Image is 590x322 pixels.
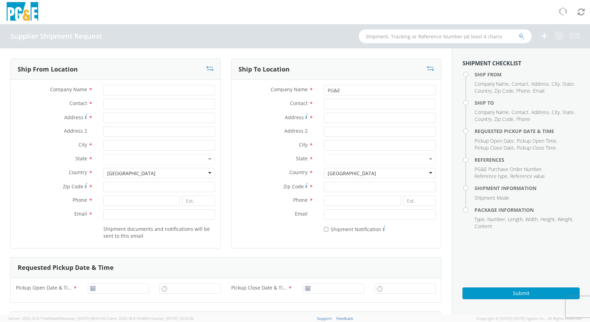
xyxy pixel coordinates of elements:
[317,316,332,321] a: Support
[475,216,485,222] span: Type
[10,32,102,40] h4: Supplier Shipment Request
[475,166,542,172] span: PG&E Purchase Order Number
[16,284,73,292] span: Pickup Open Date & Time
[552,109,560,115] span: City
[531,109,549,115] span: Address
[475,166,543,173] li: ,
[533,87,544,94] span: Email
[151,316,194,321] span: master, [DATE] 10:25:00
[475,173,508,180] li: ,
[558,216,573,223] li: ,
[238,66,290,73] h3: Ship To Location
[74,210,87,217] span: Email
[78,141,87,148] span: City
[475,80,510,87] li: ,
[517,144,556,151] span: Pickup Close Time
[283,183,304,190] span: Zip Code
[512,80,530,87] li: ,
[182,196,215,206] input: Ext.
[64,127,87,134] span: Address 2
[531,109,550,116] li: ,
[531,80,550,87] li: ,
[516,87,531,94] li: ,
[552,109,561,116] li: ,
[512,109,530,116] li: ,
[494,87,514,94] span: Zip Code
[475,138,514,144] span: Pickup Open Date
[289,169,308,176] span: Country
[541,216,555,222] span: Height
[475,109,509,115] span: Company Name
[525,216,539,223] li: ,
[475,216,486,223] li: ,
[462,59,521,67] strong: Shipment Checklist
[512,80,528,87] span: Contact
[271,86,308,93] span: Company Name
[487,216,505,222] span: Number
[64,114,83,121] span: Address
[494,87,515,94] li: ,
[475,144,514,151] span: Pickup Close Date
[18,66,78,73] h3: Ship From Location
[508,216,524,223] li: ,
[103,225,215,239] label: Shipment documents and notifications will be sent to this email
[558,216,572,222] span: Weight
[487,216,506,223] li: ,
[475,173,507,179] span: Reference type
[494,116,515,123] li: ,
[231,284,288,292] span: Pickup Close Date & Time
[512,109,528,115] span: Contact
[477,316,582,321] span: Copyright © [DATE]-[DATE] Agistix Inc., All Rights Reserved
[475,157,580,162] h4: References
[324,227,328,231] input: Shipment Notification
[516,116,530,122] span: Phone
[73,197,87,203] span: Phone
[462,287,580,299] button: Submit
[475,87,491,94] span: Country
[494,116,514,122] span: Zip Code
[50,86,87,93] span: Company Name
[475,207,580,212] h4: Package Information
[475,223,492,229] span: Content
[106,316,194,321] span: Client: 2025.18.0-37e85b1
[296,155,308,162] span: State
[295,210,308,217] span: Email
[63,183,83,190] span: Zip Code
[552,80,561,87] li: ,
[517,138,556,144] span: Pickup Open Time
[475,129,580,134] h4: Requested Pickup Date & Time
[69,169,87,176] span: Country
[562,80,574,87] span: State
[475,138,515,144] li: ,
[475,100,580,105] h4: Ship To
[18,264,114,271] h3: Requested Pickup Date & Time
[508,216,523,222] span: Length
[517,138,557,144] li: ,
[475,144,515,151] li: ,
[562,80,575,87] li: ,
[475,80,509,87] span: Company Name
[552,80,560,87] span: City
[336,316,353,321] a: Feedback
[475,109,510,116] li: ,
[284,127,308,134] span: Address 2
[562,109,575,116] li: ,
[475,116,493,123] li: ,
[285,114,304,121] span: Address
[525,216,538,222] span: Width
[359,29,532,43] input: Shipment, Tracking or Reference Number (at least 4 chars)
[475,72,580,77] h4: Ship From
[290,100,308,106] span: Contact
[293,197,308,203] span: Phone
[69,100,87,106] span: Contact
[475,195,509,201] span: Shipment Mode
[562,109,574,115] span: State
[324,225,385,233] label: Shipment Notification
[8,316,105,321] span: Server: 2025.20.0-710e05ee653
[299,141,308,148] span: City
[403,196,436,206] input: Ext.
[5,2,40,22] img: pge-logo-06675f144f4cfa6a6814.png
[531,80,549,87] span: Address
[475,116,491,122] span: Country
[541,216,556,223] li: ,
